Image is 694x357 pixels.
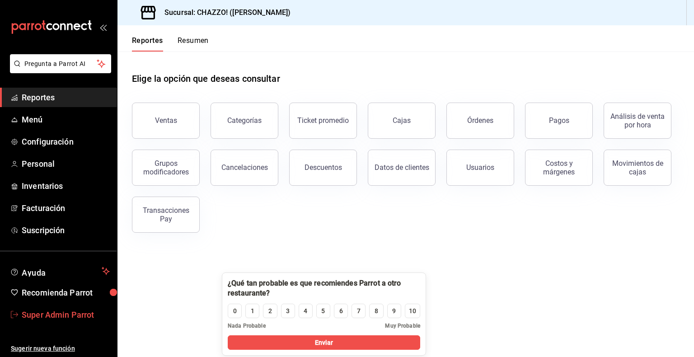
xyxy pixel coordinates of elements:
[610,159,666,176] div: Movimientos de cajas
[132,36,209,52] div: navigation tabs
[405,304,420,318] button: 10
[132,72,280,85] h1: Elige la opción que deseas consultar
[610,112,666,129] div: Análisis de venta por hora
[289,150,357,186] button: Descuentos
[11,344,110,353] span: Sugerir nueva función
[387,304,401,318] button: 9
[393,116,411,125] div: Cajas
[228,278,420,298] div: ¿Qué tan probable es que recomiendes Parrot a otro restaurante?
[228,304,242,318] button: 0
[268,306,272,316] div: 2
[132,150,200,186] button: Grupos modificadores
[525,150,593,186] button: Costos y márgenes
[132,103,200,139] button: Ventas
[286,306,290,316] div: 3
[297,116,349,125] div: Ticket promedio
[289,103,357,139] button: Ticket promedio
[24,59,97,69] span: Pregunta a Parrot AI
[22,180,110,192] span: Inventarios
[409,306,416,316] div: 10
[466,163,494,172] div: Usuarios
[22,309,110,321] span: Super Admin Parrot
[385,322,420,330] span: Muy Probable
[368,103,436,139] button: Cajas
[321,306,325,316] div: 5
[446,150,514,186] button: Usuarios
[375,306,378,316] div: 8
[228,335,420,350] button: Enviar
[211,103,278,139] button: Categorías
[375,163,429,172] div: Datos de clientes
[604,103,671,139] button: Análisis de venta por hora
[99,23,107,31] button: open_drawer_menu
[22,158,110,170] span: Personal
[531,159,587,176] div: Costos y márgenes
[227,116,262,125] div: Categorías
[138,159,194,176] div: Grupos modificadores
[263,304,277,318] button: 2
[525,103,593,139] button: Pagos
[6,66,111,75] a: Pregunta a Parrot AI
[316,304,330,318] button: 5
[22,113,110,126] span: Menú
[315,338,333,348] span: Enviar
[467,116,493,125] div: Órdenes
[155,116,177,125] div: Ventas
[369,304,383,318] button: 8
[446,103,514,139] button: Órdenes
[211,150,278,186] button: Cancelaciones
[339,306,343,316] div: 6
[245,304,259,318] button: 1
[178,36,209,52] button: Resumen
[251,306,254,316] div: 1
[132,197,200,233] button: Transacciones Pay
[22,266,98,277] span: Ayuda
[304,306,307,316] div: 4
[22,91,110,103] span: Reportes
[22,136,110,148] span: Configuración
[549,116,569,125] div: Pagos
[305,163,342,172] div: Descuentos
[334,304,348,318] button: 6
[157,7,291,18] h3: Sucursal: CHAZZO! ([PERSON_NAME])
[22,202,110,214] span: Facturación
[10,54,111,73] button: Pregunta a Parrot AI
[228,322,266,330] span: Nada Probable
[233,306,237,316] div: 0
[221,163,268,172] div: Cancelaciones
[392,306,396,316] div: 9
[138,206,194,223] div: Transacciones Pay
[132,36,163,52] button: Reportes
[357,306,361,316] div: 7
[22,287,110,299] span: Recomienda Parrot
[22,224,110,236] span: Suscripción
[368,150,436,186] button: Datos de clientes
[299,304,313,318] button: 4
[281,304,295,318] button: 3
[604,150,671,186] button: Movimientos de cajas
[352,304,366,318] button: 7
